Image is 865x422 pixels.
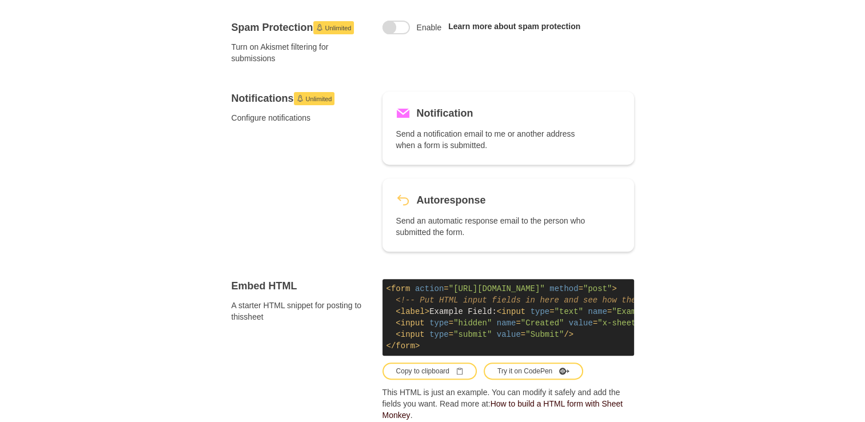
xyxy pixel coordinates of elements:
[453,319,492,328] span: "hidden"
[453,330,492,339] span: "submit"
[417,22,442,33] span: Enable
[396,366,463,376] div: Copy to clipboard
[521,330,525,339] span: =
[497,366,569,376] div: Try it on CodePen
[297,95,304,102] svg: Launch
[444,284,448,293] span: =
[429,330,449,339] span: type
[497,307,501,316] span: <
[396,296,751,305] span: <!-- Put HTML input fields in here and see how they fill up your sheet -->
[382,399,623,420] a: How to build a HTML form with Sheet Monkey
[448,22,580,31] a: Learn more about spam protection
[396,330,400,339] span: <
[564,330,573,339] span: />
[382,363,477,380] button: Copy to clipboardClipboard
[549,284,578,293] span: method
[396,106,410,120] svg: Mail
[583,284,612,293] span: "post"
[396,193,410,207] svg: Revert
[516,319,520,328] span: =
[593,319,597,328] span: =
[396,341,415,351] span: form
[391,284,410,293] span: form
[449,330,453,339] span: =
[417,192,486,208] h5: Autoresponse
[382,279,634,356] code: Example Field:
[449,284,545,293] span: "[URL][DOMAIN_NAME]"
[607,307,612,316] span: =
[417,105,473,121] h5: Notification
[549,307,554,316] span: =
[484,363,583,380] button: Try it on CodePen
[396,128,588,151] p: Send a notification email to me or another address when a form is submitted.
[396,307,400,316] span: <
[497,319,516,328] span: name
[232,91,369,105] h4: Notifications
[612,307,688,316] span: "Example Header"
[415,284,444,293] span: action
[401,307,425,316] span: label
[306,92,332,106] span: Unlimited
[396,215,588,238] p: Send an automatic response email to the person who submitted the form.
[521,319,564,328] span: "Created"
[401,330,425,339] span: input
[382,387,634,421] p: This HTML is just an example. You can modify it safely and add the fields you want. Read more at: .
[497,330,521,339] span: value
[531,307,550,316] span: type
[597,319,756,328] span: "x-sheetmonkey-current-date-time"
[569,319,593,328] span: value
[429,319,449,328] span: type
[415,341,420,351] span: >
[232,41,369,64] span: Turn on Akismet filtering for submissions
[579,284,583,293] span: =
[555,307,583,316] span: "text"
[612,284,616,293] span: >
[232,300,369,323] span: A starter HTML snippet for posting to this sheet
[325,21,352,35] span: Unlimited
[232,112,369,124] span: Configure notifications
[456,368,463,375] svg: Clipboard
[386,341,396,351] span: </
[396,319,400,328] span: <
[316,24,323,31] svg: Launch
[449,319,453,328] span: =
[588,307,607,316] span: name
[232,21,369,34] h4: Spam Protection
[386,284,391,293] span: <
[501,307,525,316] span: input
[401,319,425,328] span: input
[232,279,369,293] h4: Embed HTML
[425,307,429,316] span: >
[525,330,564,339] span: "Submit"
